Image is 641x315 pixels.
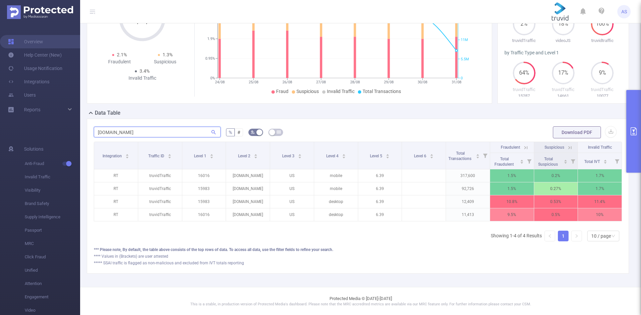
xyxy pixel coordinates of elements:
[491,231,542,241] li: Showing 1-4 of 4 Results
[210,156,214,158] i: icon: caret-down
[504,37,544,44] p: truvidTraffic
[384,80,394,84] tspan: 29/08
[254,156,258,158] i: icon: caret-down
[251,130,255,134] i: icon: bg-colors
[25,264,80,277] span: Unified
[603,161,607,163] i: icon: caret-down
[168,153,172,155] i: icon: caret-up
[504,86,544,93] p: truvidTraffic
[548,234,552,238] i: icon: left
[490,169,534,182] p: 1.5%
[591,21,614,27] span: 100%
[520,159,524,163] div: Sort
[552,70,575,76] span: 17%
[270,169,314,182] p: US
[182,182,226,195] p: 15983
[545,231,555,241] li: Previous Page
[430,156,434,158] i: icon: caret-down
[282,154,295,158] span: Level 3
[237,130,240,135] span: #
[25,184,80,197] span: Visibility
[568,153,578,169] i: Filter menu
[94,208,138,221] p: RT
[558,231,568,241] a: 1
[583,37,622,44] p: truvidtraffic
[120,75,165,82] div: Invalid Traffic
[226,182,270,195] p: [DOMAIN_NAME]
[126,153,129,155] i: icon: caret-up
[314,169,358,182] p: mobile
[25,224,80,237] span: Passport
[583,93,622,99] p: 10077
[534,208,578,221] p: 0.5%
[24,103,40,116] a: Reports
[603,159,607,161] i: icon: caret-up
[544,86,583,93] p: truvidTraffic
[504,93,544,99] p: 15287
[94,182,138,195] p: RT
[168,156,172,158] i: icon: caret-down
[513,70,536,76] span: 64%
[8,75,49,88] a: Integrations
[25,237,80,250] span: MRC
[446,195,490,208] p: 12,409
[316,80,326,84] tspan: 27/08
[168,153,172,157] div: Sort
[210,153,214,157] div: Sort
[298,153,301,155] i: icon: caret-up
[564,159,568,161] i: icon: caret-up
[314,208,358,221] p: desktop
[8,88,36,102] a: Users
[226,208,270,221] p: [DOMAIN_NAME]
[342,156,346,158] i: icon: caret-down
[544,93,583,99] p: 14661
[578,169,622,182] p: 1.7%
[358,208,402,221] p: 6.39
[501,145,520,150] span: Fraudulent
[125,153,129,157] div: Sort
[226,169,270,182] p: [DOMAIN_NAME]
[534,182,578,195] p: 0.27%
[480,142,490,169] i: Filter menu
[350,80,360,84] tspan: 28/08
[7,5,73,19] img: Protected Media
[298,156,301,158] i: icon: caret-down
[386,153,390,157] div: Sort
[584,159,601,164] span: Total IVT
[8,35,43,48] a: Overview
[238,154,251,158] span: Level 2
[207,37,215,41] tspan: 1.9%
[182,208,226,221] p: 16016
[314,182,358,195] p: mobile
[210,153,214,155] i: icon: caret-up
[564,161,568,163] i: icon: caret-down
[226,195,270,208] p: [DOMAIN_NAME]
[102,154,123,158] span: Integration
[591,70,614,76] span: 9%
[25,157,80,170] span: Anti-Fraud
[612,153,622,169] i: Filter menu
[544,37,583,44] p: videoJS
[545,145,564,150] span: Suspicious
[298,153,302,157] div: Sort
[205,56,215,61] tspan: 0.95%
[476,153,480,157] div: Sort
[571,231,582,241] li: Next Page
[277,130,281,134] i: icon: table
[520,159,523,161] i: icon: caret-up
[452,80,461,84] tspan: 31/08
[461,57,469,61] tspan: 5.5M
[194,154,207,158] span: Level 1
[215,80,225,84] tspan: 24/08
[490,208,534,221] p: 9.5%
[8,62,62,75] a: Usage Notification
[490,195,534,208] p: 10.8%
[386,156,390,158] i: icon: caret-down
[97,302,624,307] p: This is a stable, in production version of Protected Media's dashboard. Please note that the MRC ...
[578,208,622,221] p: 10%
[446,182,490,195] p: 92,726
[358,169,402,182] p: 6.39
[138,208,182,221] p: truvidTraffic
[25,210,80,224] span: Supply Intelligence
[558,231,569,241] li: 1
